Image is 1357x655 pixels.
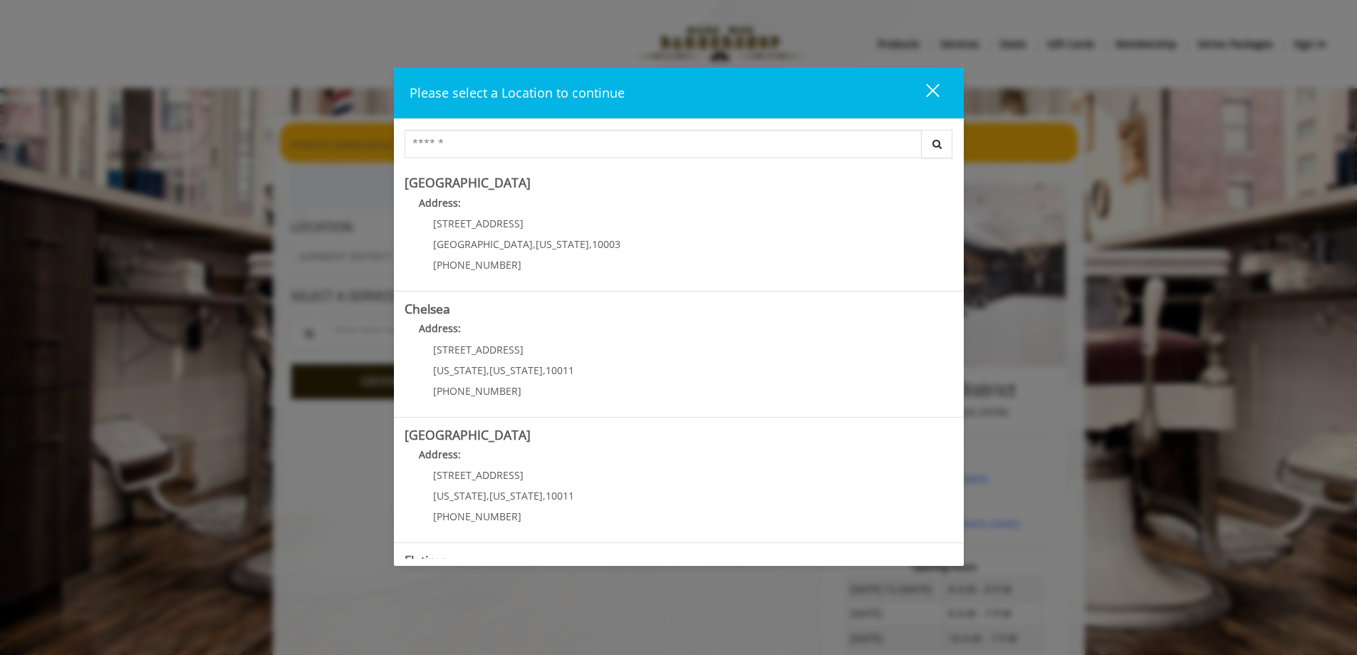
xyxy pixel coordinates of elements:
[433,489,487,502] span: [US_STATE]
[433,384,521,398] span: [PHONE_NUMBER]
[929,139,945,149] i: Search button
[405,300,450,317] b: Chelsea
[419,321,461,335] b: Address:
[910,83,938,104] div: close dialog
[433,363,487,377] span: [US_STATE]
[405,130,953,165] div: Center Select
[405,552,449,569] b: Flatiron
[433,343,524,356] span: [STREET_ADDRESS]
[589,237,592,251] span: ,
[489,363,543,377] span: [US_STATE]
[546,489,574,502] span: 10011
[546,363,574,377] span: 10011
[487,489,489,502] span: ,
[487,363,489,377] span: ,
[405,130,922,158] input: Search Center
[543,489,546,502] span: ,
[405,174,531,191] b: [GEOGRAPHIC_DATA]
[410,84,625,101] span: Please select a Location to continue
[900,78,948,108] button: close dialog
[419,448,461,461] b: Address:
[433,510,521,523] span: [PHONE_NUMBER]
[433,237,533,251] span: [GEOGRAPHIC_DATA]
[433,217,524,230] span: [STREET_ADDRESS]
[433,258,521,272] span: [PHONE_NUMBER]
[536,237,589,251] span: [US_STATE]
[533,237,536,251] span: ,
[543,363,546,377] span: ,
[592,237,620,251] span: 10003
[405,426,531,443] b: [GEOGRAPHIC_DATA]
[433,468,524,482] span: [STREET_ADDRESS]
[419,196,461,210] b: Address:
[489,489,543,502] span: [US_STATE]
